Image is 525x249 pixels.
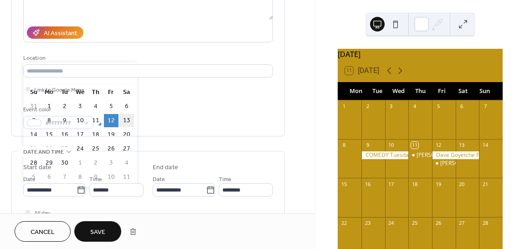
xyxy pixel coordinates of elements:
div: Event color [23,105,92,114]
div: 24 [388,220,395,227]
div: COMEDY Tuesday @ 8PM TRIVIA Wednesday @ 7:30PM [361,151,408,159]
div: 10 [388,142,395,149]
div: 11 [411,142,418,149]
div: Geoff Kennedy 8PM [408,151,432,159]
div: 21 [482,181,489,187]
div: Sun [474,82,495,100]
div: 22 [340,220,347,227]
div: Sat [453,82,474,100]
div: Scott & Karen Duo 9PM [432,160,456,167]
div: [DATE] [338,49,503,60]
div: 15 [340,181,347,187]
button: AI Assistant [27,26,83,39]
span: Date [23,175,36,184]
div: Mon [345,82,366,100]
div: 28 [482,220,489,227]
span: Link to Google Maps [34,85,84,95]
div: End date [153,163,178,172]
div: Dave Goyetche Friday & Saturday 9PM [432,151,479,159]
div: 12 [435,142,442,149]
button: Save [74,221,121,242]
span: #FFFFFFFF [45,119,79,128]
div: [PERSON_NAME] 8PM [417,151,472,159]
div: Location [23,53,271,63]
span: Save [90,228,105,237]
div: 18 [411,181,418,187]
div: 7 [482,103,489,110]
div: Start date [23,163,51,172]
div: 23 [364,220,371,227]
div: 16 [364,181,371,187]
div: 27 [458,220,465,227]
div: 25 [411,220,418,227]
div: AI Assistant [44,29,77,38]
span: Time [219,175,232,184]
div: 13 [458,142,465,149]
div: 6 [458,103,465,110]
div: 2 [364,103,371,110]
span: All day [34,208,50,218]
div: 19 [435,181,442,187]
div: 4 [411,103,418,110]
div: Thu [410,82,431,100]
div: 26 [435,220,442,227]
div: 3 [388,103,395,110]
div: 5 [435,103,442,110]
div: Tue [366,82,388,100]
button: Cancel [15,221,71,242]
div: 8 [340,142,347,149]
span: Date and time [23,147,64,157]
div: 9 [364,142,371,149]
div: 17 [388,181,395,187]
div: 14 [482,142,489,149]
span: Date [153,175,165,184]
span: Cancel [31,228,55,237]
div: 20 [458,181,465,187]
div: 1 [340,103,347,110]
div: Fri [431,82,453,100]
span: Time [89,175,102,184]
div: Wed [388,82,409,100]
